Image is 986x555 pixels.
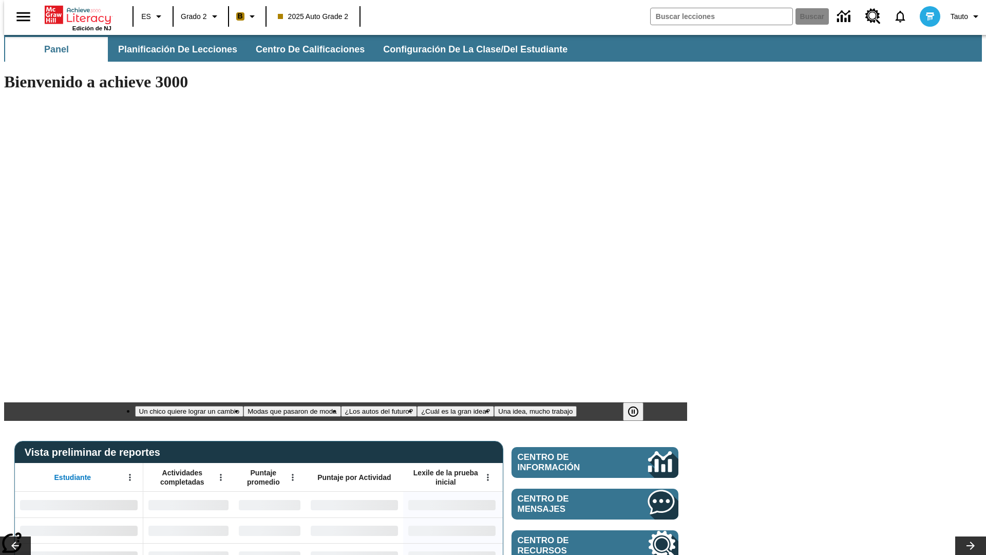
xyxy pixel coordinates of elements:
[4,72,687,91] h1: Bienvenido a achieve 3000
[831,3,859,31] a: Centro de información
[45,5,111,25] a: Portada
[920,6,940,27] img: avatar image
[317,473,391,482] span: Puntaje por Actividad
[137,7,169,26] button: Lenguaje: ES, Selecciona un idioma
[946,7,986,26] button: Perfil/Configuración
[511,447,678,478] a: Centro de información
[887,3,914,30] a: Notificaciones
[4,37,577,62] div: Subbarra de navegación
[511,489,678,520] a: Centro de mensajes
[951,11,968,22] span: Tauto
[45,4,111,31] div: Portada
[914,3,946,30] button: Escoja un nuevo avatar
[143,492,234,517] div: Sin datos,
[118,44,237,55] span: Planificación de lecciones
[239,468,288,487] span: Puntaje promedio
[72,25,111,31] span: Edición de NJ
[285,470,300,485] button: Abrir menú
[417,406,494,417] button: Diapositiva 4 ¿Cuál es la gran idea?
[256,44,365,55] span: Centro de calificaciones
[278,11,349,22] span: 2025 Auto Grade 2
[494,406,577,417] button: Diapositiva 5 Una idea, mucho trabajo
[859,3,887,30] a: Centro de recursos, Se abrirá en una pestaña nueva.
[234,517,306,543] div: Sin datos,
[148,468,216,487] span: Actividades completadas
[955,536,986,555] button: Carrusel de lecciones, seguir
[25,447,165,458] span: Vista preliminar de reportes
[480,470,496,485] button: Abrir menú
[177,7,225,26] button: Grado: Grado 2, Elige un grado
[408,468,483,487] span: Lexile de la prueba inicial
[383,44,567,55] span: Configuración de la clase/del estudiante
[122,470,138,485] button: Abrir menú
[651,8,792,25] input: Buscar campo
[375,37,576,62] button: Configuración de la clase/del estudiante
[341,406,418,417] button: Diapositiva 3 ¿Los autos del futuro?
[4,35,982,62] div: Subbarra de navegación
[135,406,244,417] button: Diapositiva 1 Un chico quiere lograr un cambio
[518,494,617,514] span: Centro de mensajes
[623,402,643,421] button: Pausar
[8,2,39,32] button: Abrir el menú lateral
[234,492,306,517] div: Sin datos,
[518,452,614,473] span: Centro de información
[54,473,91,482] span: Estudiante
[238,10,243,23] span: B
[143,517,234,543] div: Sin datos,
[213,470,229,485] button: Abrir menú
[623,402,654,421] div: Pausar
[141,11,151,22] span: ES
[243,406,340,417] button: Diapositiva 2 Modas que pasaron de moda
[5,37,108,62] button: Panel
[232,7,262,26] button: Boost El color de la clase es anaranjado claro. Cambiar el color de la clase.
[181,11,207,22] span: Grado 2
[110,37,245,62] button: Planificación de lecciones
[44,44,69,55] span: Panel
[248,37,373,62] button: Centro de calificaciones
